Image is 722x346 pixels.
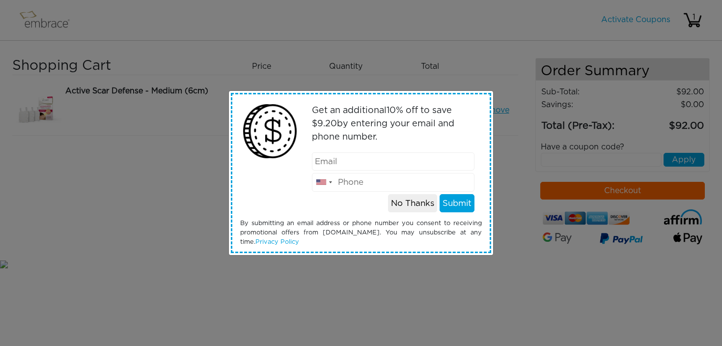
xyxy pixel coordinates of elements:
[317,119,337,128] span: 9.20
[255,239,299,245] a: Privacy Policy
[233,219,489,247] div: By submitting an email address or phone number you consent to receiving promotional offers from [...
[312,173,335,191] div: United States: +1
[387,106,396,115] span: 10
[312,104,475,144] p: Get an additional % off to save $ by entering your email and phone number.
[312,173,475,192] input: Phone
[388,194,437,213] button: No Thanks
[312,152,475,171] input: Email
[440,194,474,213] button: Submit
[238,99,302,164] img: money2.png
